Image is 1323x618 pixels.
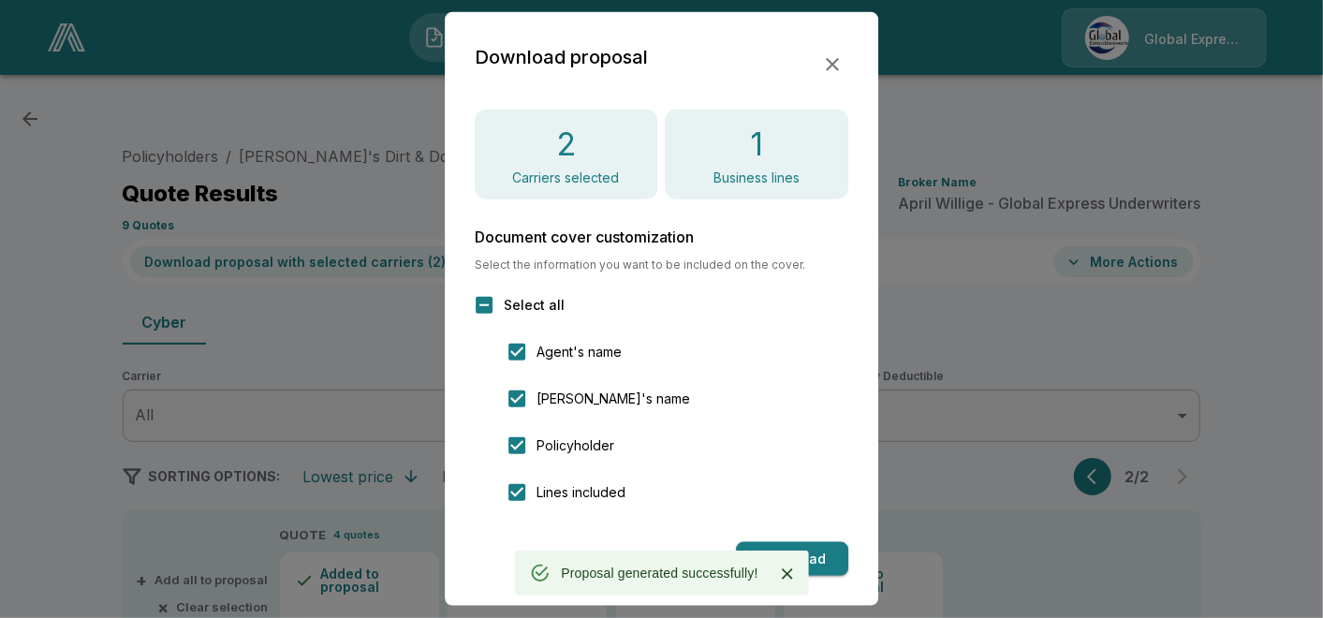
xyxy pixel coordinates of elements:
span: Policyholder [537,435,614,455]
span: Select the information you want to be included on the cover. [475,259,849,271]
span: Agent's name [537,342,622,361]
button: Cancel [660,542,721,577]
span: Lines included [537,482,625,502]
h6: Document cover customization [475,229,849,244]
button: Close [773,560,801,588]
h2: Download proposal [475,42,648,72]
p: Carriers selected [513,171,620,184]
div: Proposal generated successfully! [561,556,757,590]
p: Business lines [713,171,800,184]
h4: 1 [750,125,763,164]
button: Download [736,542,848,577]
span: [PERSON_NAME]'s name [537,389,690,408]
span: Select all [504,295,565,315]
h4: 2 [556,125,576,164]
